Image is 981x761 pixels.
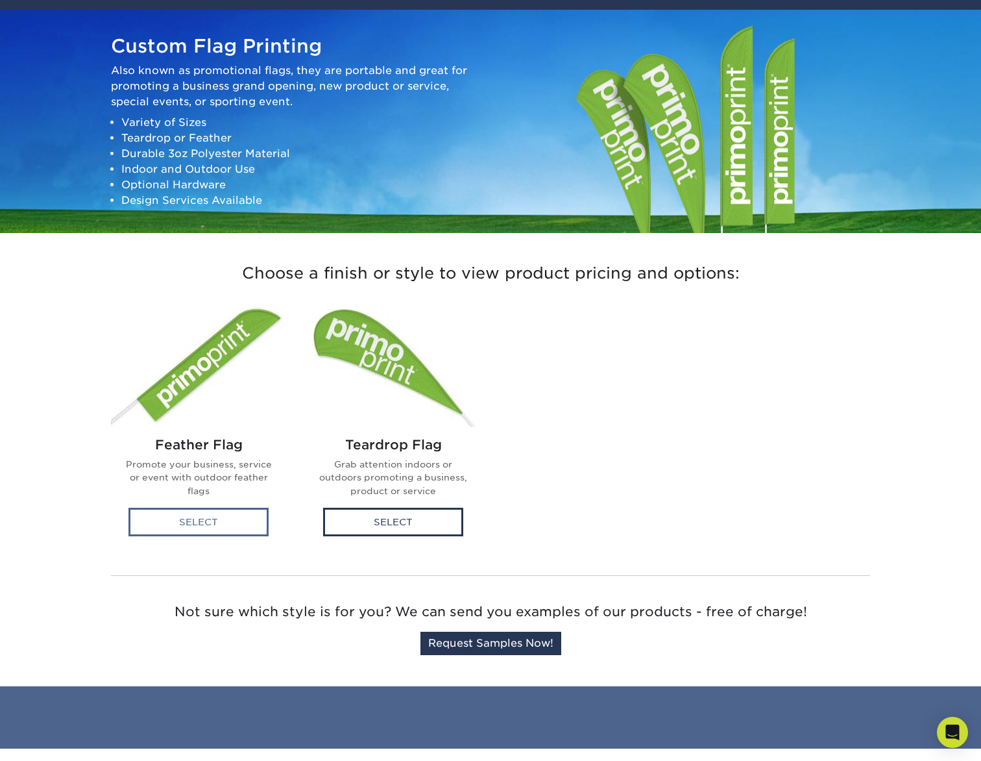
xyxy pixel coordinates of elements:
p: Not sure which style is for you? We can send you examples of our products - free of charge! [111,602,870,621]
h2: Feather Flag [121,437,276,453]
li: Optional Hardware [121,177,481,192]
iframe: Google Customer Reviews [3,721,110,756]
li: Variety of Sizes [121,114,481,130]
h2: Teardrop Flag [316,437,470,453]
img: Feather Flag Flags [111,304,286,427]
img: Teardrop Flag Flags [306,304,481,427]
p: Also known as promotional flags, they are portable and great for promoting a business grand openi... [111,62,481,109]
div: Select [323,508,463,536]
li: Indoor and Outdoor Use [121,161,481,177]
p: Grab attention indoors or outdoors promoting a business, product or service [316,458,470,497]
li: Design Services Available [121,192,481,208]
a: Teardrop Flag Flags Teardrop Flag Grab attention indoors or outdoors promoting a business, produc... [306,304,481,549]
h1: Custom Flag Printing [111,35,481,58]
a: Request Samples Now! [420,632,561,655]
li: Durable 3oz Polyester Material [121,145,481,161]
div: Open Intercom Messenger [937,717,968,748]
a: Feather Flag Flags Feather Flag Promote your business, service or event with outdoor feather flag... [111,304,286,549]
img: Banners [576,25,795,233]
p: Promote your business, service or event with outdoor feather flags [121,458,276,497]
li: Teardrop or Feather [121,130,481,145]
div: Select [128,508,269,536]
h3: Choose a finish or style to view product pricing and options: [111,249,870,299]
